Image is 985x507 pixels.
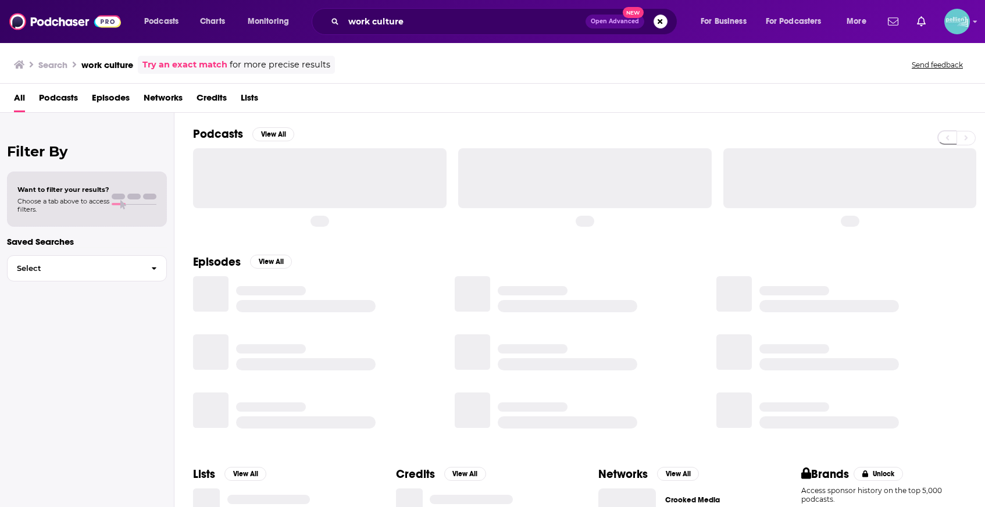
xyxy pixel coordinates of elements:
[144,13,179,30] span: Podcasts
[17,197,109,213] span: Choose a tab above to access filters.
[193,255,292,269] a: EpisodesView All
[17,185,109,194] span: Want to filter your results?
[598,467,648,481] h2: Networks
[200,13,225,30] span: Charts
[838,12,881,31] button: open menu
[193,467,266,481] a: ListsView All
[193,127,294,141] a: PodcastsView All
[193,255,241,269] h2: Episodes
[136,12,194,31] button: open menu
[197,88,227,112] a: Credits
[7,255,167,281] button: Select
[665,495,720,505] span: Crooked Media
[241,88,258,112] a: Lists
[252,127,294,141] button: View All
[92,88,130,112] a: Episodes
[7,143,167,160] h2: Filter By
[14,88,25,112] a: All
[883,12,903,31] a: Show notifications dropdown
[81,59,133,70] h3: work culture
[598,467,699,481] a: NetworksView All
[444,467,486,481] button: View All
[250,255,292,269] button: View All
[693,12,761,31] button: open menu
[396,467,486,481] a: CreditsView All
[586,15,644,28] button: Open AdvancedNew
[944,9,970,34] span: Logged in as JessicaPellien
[192,12,232,31] a: Charts
[854,467,903,481] button: Unlock
[240,12,304,31] button: open menu
[224,467,266,481] button: View All
[344,12,586,31] input: Search podcasts, credits, & more...
[7,236,167,247] p: Saved Searches
[396,467,435,481] h2: Credits
[912,12,930,31] a: Show notifications dropdown
[38,59,67,70] h3: Search
[39,88,78,112] a: Podcasts
[801,467,850,481] h2: Brands
[701,13,747,30] span: For Business
[944,9,970,34] button: Show profile menu
[591,19,639,24] span: Open Advanced
[766,13,822,30] span: For Podcasters
[248,13,289,30] span: Monitoring
[230,58,330,72] span: for more precise results
[758,12,838,31] button: open menu
[801,486,967,504] p: Access sponsor history on the top 5,000 podcasts.
[142,58,227,72] a: Try an exact match
[847,13,866,30] span: More
[944,9,970,34] img: User Profile
[323,8,688,35] div: Search podcasts, credits, & more...
[657,467,699,481] button: View All
[9,10,121,33] img: Podchaser - Follow, Share and Rate Podcasts
[144,88,183,112] a: Networks
[193,127,243,141] h2: Podcasts
[193,467,215,481] h2: Lists
[908,60,966,70] button: Send feedback
[8,265,142,272] span: Select
[623,7,644,18] span: New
